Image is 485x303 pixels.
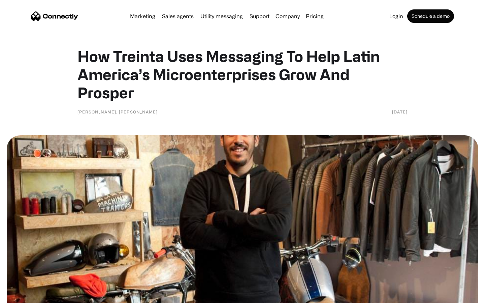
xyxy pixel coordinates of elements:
a: Sales agents [159,13,196,19]
div: Company [276,11,300,21]
div: [DATE] [392,108,408,115]
aside: Language selected: English [7,291,40,301]
a: Marketing [127,13,158,19]
a: Schedule a demo [407,9,454,23]
h1: How Treinta Uses Messaging To Help Latin America’s Microenterprises Grow And Prosper [77,47,408,102]
a: Login [387,13,406,19]
div: [PERSON_NAME], [PERSON_NAME] [77,108,158,115]
a: Support [247,13,272,19]
a: Utility messaging [198,13,246,19]
a: Pricing [303,13,326,19]
ul: Language list [13,291,40,301]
